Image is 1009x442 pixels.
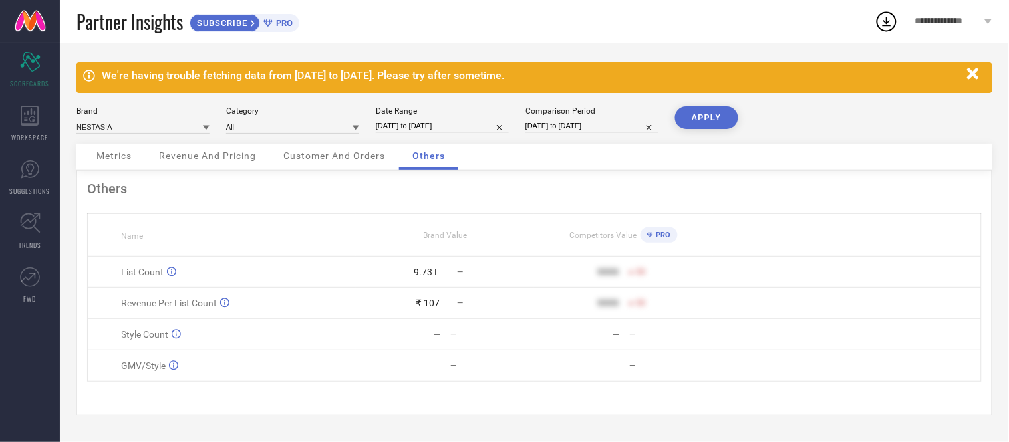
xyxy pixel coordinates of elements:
span: Others [412,150,445,161]
div: Date Range [376,106,509,116]
span: Competitors Value [570,231,637,240]
div: — [629,330,712,339]
div: 9.73 L [414,267,440,277]
span: WORKSPACE [12,132,49,142]
div: Open download list [875,9,899,33]
div: 9999 [597,267,619,277]
div: — [434,360,441,371]
div: — [451,361,534,370]
span: Customer And Orders [283,150,385,161]
input: Select comparison period [525,119,658,133]
button: APPLY [675,106,738,129]
div: We're having trouble fetching data from [DATE] to [DATE]. Please try after sometime. [102,69,960,82]
span: PRO [653,231,671,239]
span: SUGGESTIONS [10,186,51,196]
span: Revenue Per List Count [121,298,217,308]
span: Revenue And Pricing [159,150,256,161]
div: Brand [76,106,210,116]
span: FWD [24,294,37,304]
div: ₹ 107 [416,298,440,308]
span: Partner Insights [76,8,183,35]
span: GMV/Style [121,360,166,371]
span: PRO [273,18,293,28]
span: List Count [121,267,164,277]
div: — [451,330,534,339]
span: TRENDS [19,240,41,250]
span: — [458,267,464,276]
span: 50 [636,298,645,308]
span: Style Count [121,329,168,340]
span: Metrics [96,150,132,161]
div: — [612,329,619,340]
div: — [434,329,441,340]
span: Name [121,231,143,241]
div: Others [87,181,982,197]
a: SUBSCRIBEPRO [190,11,299,32]
div: — [612,360,619,371]
span: SUBSCRIBE [190,18,251,28]
div: 9999 [597,298,619,308]
div: Comparison Period [525,106,658,116]
div: Category [226,106,359,116]
span: Brand Value [423,231,467,240]
div: — [629,361,712,370]
span: 50 [636,267,645,276]
span: SCORECARDS [11,78,50,88]
input: Select date range [376,119,509,133]
span: — [458,298,464,308]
